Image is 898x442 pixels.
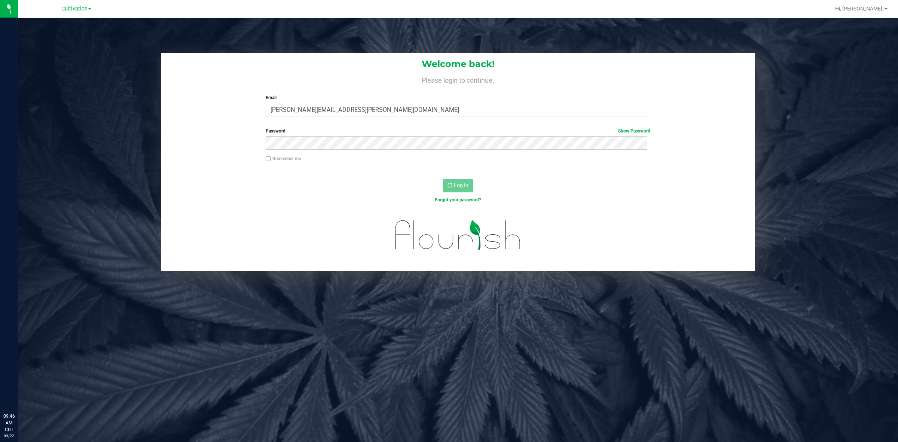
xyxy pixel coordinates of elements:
[3,433,15,439] p: 09/22
[835,6,884,12] span: Hi, [PERSON_NAME]!
[161,59,755,69] h1: Welcome back!
[161,75,755,84] h4: Please login to continue.
[266,128,285,134] span: Password
[3,413,15,433] p: 09:46 AM CDT
[454,182,468,188] span: Log In
[443,179,473,192] button: Log In
[384,211,532,259] img: flourish_logo.svg
[61,6,88,12] span: Cultivation
[435,197,481,202] a: Forgot your password?
[618,128,650,134] a: Show Password
[266,155,301,162] label: Remember me
[266,156,271,161] input: Remember me
[266,94,651,101] label: Email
